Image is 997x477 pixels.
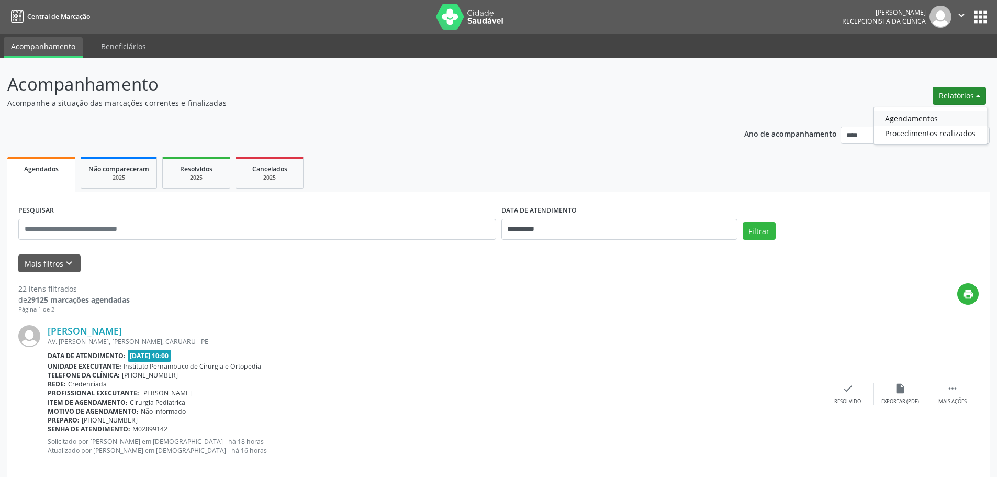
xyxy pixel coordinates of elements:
[873,107,987,145] ul: Relatórios
[933,87,986,105] button: Relatórios
[94,37,153,56] a: Beneficiários
[24,164,59,173] span: Agendados
[82,416,138,425] span: [PHONE_NUMBER]
[842,8,926,17] div: [PERSON_NAME]
[48,351,126,360] b: Data de atendimento:
[48,416,80,425] b: Preparo:
[18,294,130,305] div: de
[947,383,958,394] i: 
[48,337,822,346] div: AV. [PERSON_NAME], [PERSON_NAME], CARUARU - PE
[124,362,261,371] span: Instituto Pernambuco de Cirurgia e Ortopedia
[894,383,906,394] i: insert_drive_file
[27,295,130,305] strong: 29125 marcações agendadas
[48,380,66,389] b: Rede:
[929,6,951,28] img: img
[48,362,121,371] b: Unidade executante:
[18,203,54,219] label: PESQUISAR
[88,164,149,173] span: Não compareceram
[842,17,926,26] span: Recepcionista da clínica
[48,325,122,337] a: [PERSON_NAME]
[951,6,971,28] button: 
[18,283,130,294] div: 22 itens filtrados
[18,305,130,314] div: Página 1 de 2
[7,71,695,97] p: Acompanhamento
[874,111,987,126] a: Agendamentos
[48,425,130,434] b: Senha de atendimento:
[130,398,185,407] span: Cirurgia Pediatrica
[957,283,979,305] button: print
[938,398,967,405] div: Mais ações
[971,8,990,26] button: apps
[7,97,695,108] p: Acompanhe a situação das marcações correntes e finalizadas
[744,127,837,140] p: Ano de acompanhamento
[141,407,186,416] span: Não informado
[842,383,854,394] i: check
[141,389,192,397] span: [PERSON_NAME]
[128,350,172,362] span: [DATE] 10:00
[48,407,139,416] b: Motivo de agendamento:
[243,174,296,182] div: 2025
[68,380,107,389] span: Credenciada
[180,164,212,173] span: Resolvidos
[18,254,81,273] button: Mais filtroskeyboard_arrow_down
[48,389,139,397] b: Profissional executante:
[962,289,974,300] i: print
[743,222,776,240] button: Filtrar
[874,126,987,140] a: Procedimentos realizados
[18,325,40,347] img: img
[27,12,90,21] span: Central de Marcação
[834,398,861,405] div: Resolvido
[122,371,178,380] span: [PHONE_NUMBER]
[7,8,90,25] a: Central de Marcação
[88,174,149,182] div: 2025
[501,203,577,219] label: DATA DE ATENDIMENTO
[956,9,967,21] i: 
[48,437,822,455] p: Solicitado por [PERSON_NAME] em [DEMOGRAPHIC_DATA] - há 18 horas Atualizado por [PERSON_NAME] em ...
[252,164,287,173] span: Cancelados
[63,258,75,269] i: keyboard_arrow_down
[170,174,222,182] div: 2025
[48,398,128,407] b: Item de agendamento:
[881,398,919,405] div: Exportar (PDF)
[132,425,167,434] span: M02899142
[48,371,120,380] b: Telefone da clínica:
[4,37,83,58] a: Acompanhamento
